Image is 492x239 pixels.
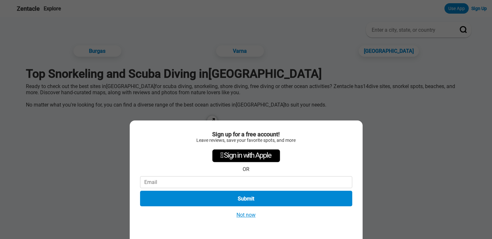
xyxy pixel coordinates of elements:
[140,176,352,188] input: Email
[140,138,352,143] div: Leave reviews, save your favorite spots, and more
[235,211,257,218] button: Not now
[140,191,352,206] button: Submit
[140,131,352,138] div: Sign up for a free account!
[243,166,249,172] div: OR
[212,149,280,162] div: Sign in with Apple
